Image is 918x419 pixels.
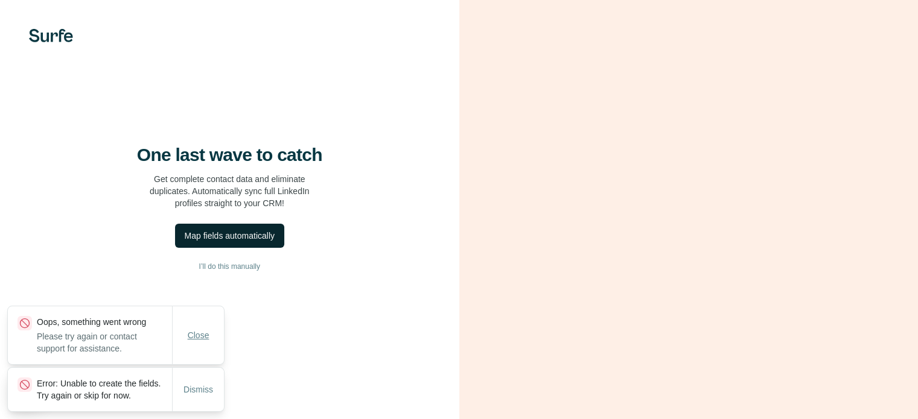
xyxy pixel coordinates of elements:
[183,383,213,395] span: Dismiss
[199,261,260,272] span: I’ll do this manually
[29,29,73,42] img: Surfe's logo
[37,316,172,328] p: Oops, something went wrong
[185,230,275,242] div: Map fields automatically
[37,377,172,402] p: Error: Unable to create the fields. Try again or skip for now.
[175,224,284,248] button: Map fields automatically
[24,257,435,276] button: I’ll do this manually
[150,173,310,209] p: Get complete contact data and eliminate duplicates. Automatically sync full LinkedIn profiles str...
[137,144,322,166] h4: One last wave to catch
[37,330,172,354] p: Please try again or contact support for assistance.
[188,329,209,341] span: Close
[175,379,222,400] button: Dismiss
[179,324,218,346] button: Close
